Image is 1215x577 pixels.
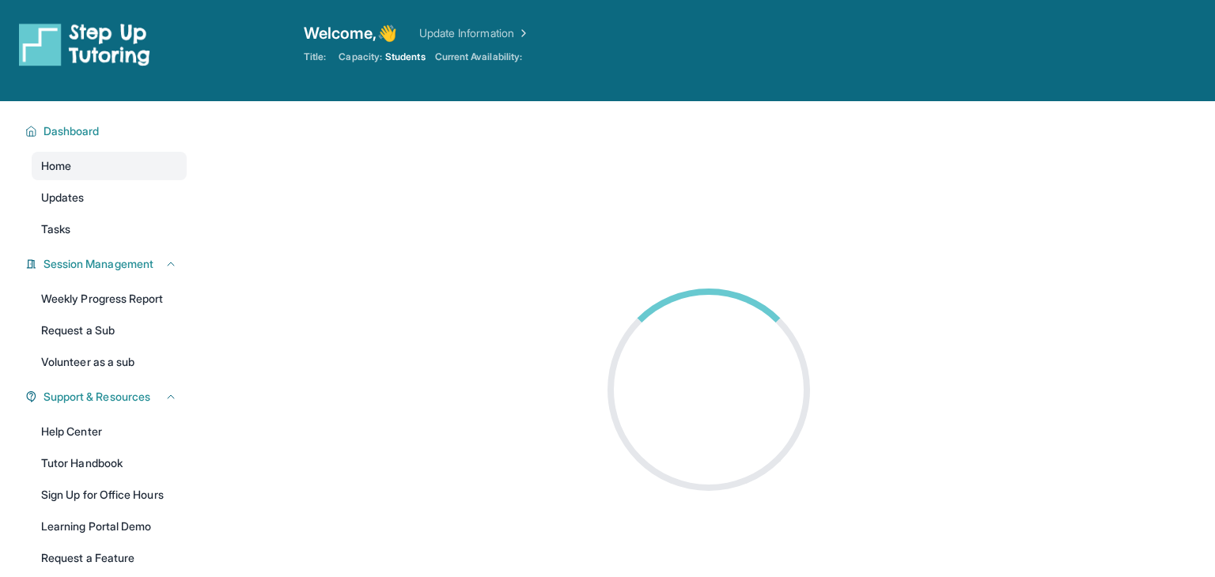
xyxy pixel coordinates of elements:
[19,22,150,66] img: logo
[419,25,530,41] a: Update Information
[32,215,187,243] a: Tasks
[37,389,177,405] button: Support & Resources
[32,449,187,477] a: Tutor Handbook
[32,152,187,180] a: Home
[37,123,177,139] button: Dashboard
[32,512,187,541] a: Learning Portal Demo
[41,221,70,237] span: Tasks
[41,190,85,206] span: Updates
[339,51,382,63] span: Capacity:
[44,389,150,405] span: Support & Resources
[37,256,177,272] button: Session Management
[44,123,100,139] span: Dashboard
[385,51,426,63] span: Students
[32,417,187,446] a: Help Center
[32,316,187,345] a: Request a Sub
[41,158,71,174] span: Home
[32,183,187,212] a: Updates
[514,25,530,41] img: Chevron Right
[32,348,187,376] a: Volunteer as a sub
[32,544,187,572] a: Request a Feature
[44,256,153,272] span: Session Management
[435,51,522,63] span: Current Availability:
[32,285,187,313] a: Weekly Progress Report
[304,51,326,63] span: Title:
[304,22,397,44] span: Welcome, 👋
[32,481,187,509] a: Sign Up for Office Hours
